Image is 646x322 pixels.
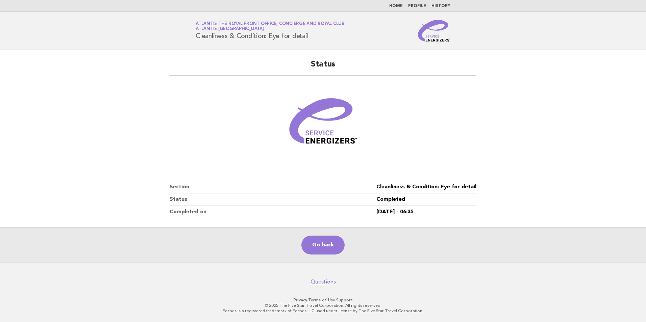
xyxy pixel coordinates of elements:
img: Service Energizers [418,20,450,42]
h1: Cleanliness & Condition: Eye for detail [196,22,345,39]
a: Privacy [294,298,307,302]
dd: Completed [376,193,476,206]
a: History [431,4,450,8]
a: Home [389,4,403,8]
a: Support [336,298,353,302]
span: Atlantis [GEOGRAPHIC_DATA] [196,27,264,31]
a: Terms of Use [308,298,335,302]
a: Questions [310,278,336,285]
dd: Cleanliness & Condition: Eye for detail [376,181,476,193]
h2: Status [170,59,476,76]
p: © 2025 The Five Star Travel Corporation. All rights reserved. [116,303,530,308]
img: Verified [282,84,364,165]
p: Forbes is a registered trademark of Forbes LLC used under license by The Five Star Travel Corpora... [116,308,530,314]
a: Profile [408,4,426,8]
a: Go back [301,236,345,254]
p: · · [116,297,530,303]
dt: Status [170,193,376,206]
dt: Completed on [170,206,376,218]
a: Atlantis The Royal Front Office, Concierge and Royal ClubAtlantis [GEOGRAPHIC_DATA] [196,22,345,31]
dd: [DATE] - 06:35 [376,206,476,218]
dt: Section [170,181,376,193]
